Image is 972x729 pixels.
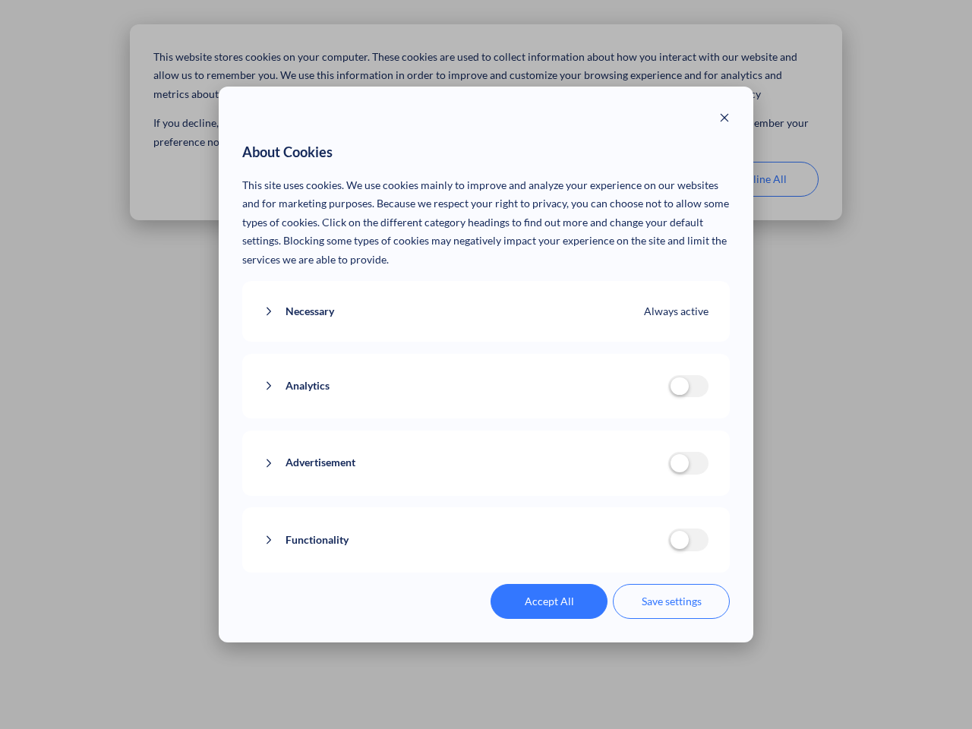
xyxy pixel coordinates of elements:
[491,584,607,619] button: Accept All
[264,531,668,550] button: Functionality
[286,531,349,550] span: Functionality
[264,302,645,321] button: Necessary
[264,377,668,396] button: Analytics
[242,176,731,270] p: This site uses cookies. We use cookies mainly to improve and analyze your experience on our websi...
[644,302,708,321] span: Always active
[242,140,333,165] span: About Cookies
[286,453,355,472] span: Advertisement
[613,584,730,619] button: Save settings
[264,453,668,472] button: Advertisement
[719,110,730,129] button: Close modal
[286,302,334,321] span: Necessary
[286,377,330,396] span: Analytics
